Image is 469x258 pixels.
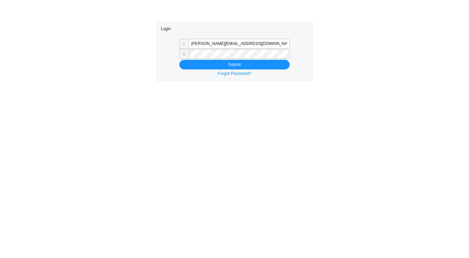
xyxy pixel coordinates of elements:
[189,39,290,48] input: Email
[182,42,186,46] span: user
[218,71,251,76] a: Forgot Password?
[161,22,308,35] div: Login
[182,52,186,56] span: lock
[179,60,290,69] button: Submit
[228,61,241,68] span: Submit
